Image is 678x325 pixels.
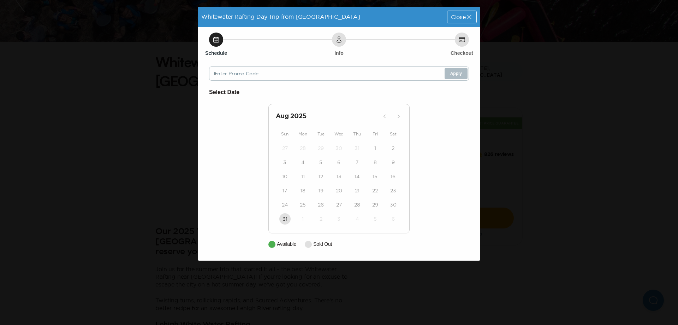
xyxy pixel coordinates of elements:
[337,215,340,222] time: 3
[297,199,309,210] button: 25
[301,159,304,166] time: 4
[384,130,402,138] div: Sat
[351,171,363,182] button: 14
[372,187,378,194] time: 22
[333,185,345,196] button: 20
[279,143,291,154] button: 27
[355,187,359,194] time: 21
[315,213,327,225] button: 2
[313,240,332,248] p: Sold Out
[334,50,344,57] h6: Info
[387,143,399,154] button: 2
[297,143,309,154] button: 28
[312,130,330,138] div: Tue
[348,130,366,138] div: Thu
[315,185,327,196] button: 19
[318,145,324,152] time: 29
[336,201,342,208] time: 27
[333,213,345,225] button: 3
[355,145,359,152] time: 31
[319,159,322,166] time: 5
[282,201,288,208] time: 24
[297,157,309,168] button: 4
[391,173,395,180] time: 16
[337,173,341,180] time: 13
[301,173,305,180] time: 11
[302,215,304,222] time: 1
[392,215,395,222] time: 6
[279,171,291,182] button: 10
[451,50,473,57] h6: Checkout
[451,14,466,20] span: Close
[354,201,360,208] time: 28
[301,187,305,194] time: 18
[369,213,381,225] button: 5
[279,185,291,196] button: 17
[374,145,376,152] time: 1
[369,143,381,154] button: 1
[330,130,348,138] div: Wed
[282,187,287,194] time: 17
[318,201,324,208] time: 26
[276,111,379,121] h2: Aug 2025
[337,159,340,166] time: 6
[333,199,345,210] button: 27
[355,173,359,180] time: 14
[297,213,309,225] button: 1
[315,157,327,168] button: 5
[390,201,397,208] time: 30
[315,143,327,154] button: 29
[351,199,363,210] button: 28
[282,173,287,180] time: 10
[297,171,309,182] button: 11
[366,130,384,138] div: Fri
[369,171,381,182] button: 15
[387,171,399,182] button: 16
[333,171,345,182] button: 13
[351,143,363,154] button: 31
[315,199,327,210] button: 26
[392,145,394,152] time: 2
[335,145,342,152] time: 30
[351,157,363,168] button: 7
[369,157,381,168] button: 8
[205,50,227,57] h6: Schedule
[392,159,395,166] time: 9
[300,145,306,152] time: 28
[387,213,399,225] button: 6
[356,159,358,166] time: 7
[279,157,291,168] button: 3
[209,88,469,97] h6: Select Date
[356,215,359,222] time: 4
[283,159,286,166] time: 3
[369,199,381,210] button: 29
[282,145,288,152] time: 27
[315,171,327,182] button: 12
[387,157,399,168] button: 9
[279,213,291,225] button: 31
[319,187,323,194] time: 19
[297,185,309,196] button: 18
[294,130,312,138] div: Mon
[282,215,287,222] time: 31
[351,213,363,225] button: 4
[333,157,345,168] button: 6
[279,199,291,210] button: 24
[373,173,377,180] time: 15
[201,13,360,20] span: Whitewater Rafting Day Trip from [GEOGRAPHIC_DATA]
[369,185,381,196] button: 22
[372,201,378,208] time: 29
[300,201,306,208] time: 25
[387,199,399,210] button: 30
[374,159,377,166] time: 8
[390,187,396,194] time: 23
[374,215,377,222] time: 5
[320,215,322,222] time: 2
[336,187,342,194] time: 20
[333,143,345,154] button: 30
[319,173,323,180] time: 12
[276,130,294,138] div: Sun
[351,185,363,196] button: 21
[277,240,296,248] p: Available
[387,185,399,196] button: 23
